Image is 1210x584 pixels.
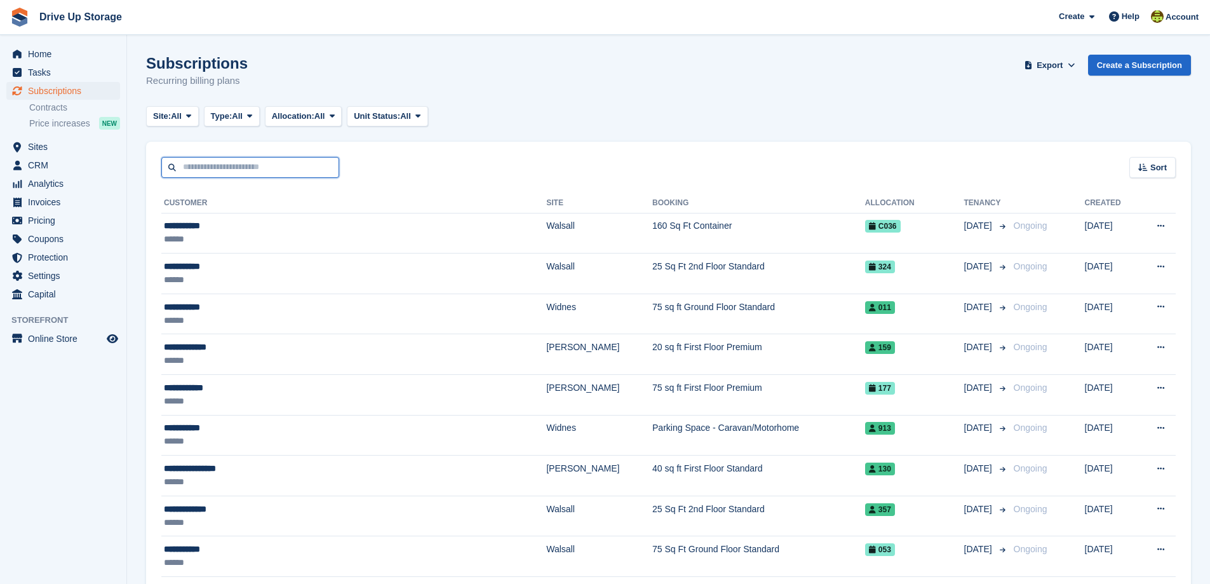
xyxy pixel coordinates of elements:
[1014,221,1047,231] span: Ongoing
[546,536,652,577] td: Walsall
[652,213,865,254] td: 160 Sq Ft Container
[28,330,104,348] span: Online Store
[1014,504,1047,514] span: Ongoing
[105,331,120,346] a: Preview store
[314,110,325,123] span: All
[28,156,104,174] span: CRM
[865,261,895,273] span: 324
[28,212,104,229] span: Pricing
[865,463,895,475] span: 130
[28,45,104,63] span: Home
[652,294,865,334] td: 75 sq ft Ground Floor Standard
[265,106,342,127] button: Allocation: All
[28,82,104,100] span: Subscriptions
[400,110,411,123] span: All
[652,415,865,456] td: Parking Space - Caravan/Motorhome
[1014,463,1047,473] span: Ongoing
[865,220,901,233] span: C036
[171,110,182,123] span: All
[1014,342,1047,352] span: Ongoing
[1014,383,1047,393] span: Ongoing
[1151,10,1164,23] img: Lindsay Dawes
[1166,11,1199,24] span: Account
[652,334,865,375] td: 20 sq ft First Floor Premium
[964,219,995,233] span: [DATE]
[1014,302,1047,312] span: Ongoing
[865,301,895,314] span: 011
[964,543,995,556] span: [DATE]
[6,285,120,303] a: menu
[652,456,865,496] td: 40 sq ft First Floor Standard
[546,294,652,334] td: Widnes
[546,254,652,294] td: Walsall
[1088,55,1191,76] a: Create a Subscription
[146,55,248,72] h1: Subscriptions
[865,341,895,354] span: 159
[1059,10,1084,23] span: Create
[865,503,895,516] span: 357
[964,193,1009,214] th: Tenancy
[6,330,120,348] a: menu
[161,193,546,214] th: Customer
[1122,10,1139,23] span: Help
[1037,59,1063,72] span: Export
[272,110,314,123] span: Allocation:
[6,64,120,81] a: menu
[865,543,895,556] span: 053
[11,314,126,327] span: Storefront
[1014,261,1047,271] span: Ongoing
[1085,193,1138,214] th: Created
[1150,161,1167,174] span: Sort
[146,106,199,127] button: Site: All
[34,6,127,27] a: Drive Up Storage
[6,45,120,63] a: menu
[865,193,964,214] th: Allocation
[1085,536,1138,577] td: [DATE]
[354,110,400,123] span: Unit Status:
[6,193,120,211] a: menu
[964,260,995,273] span: [DATE]
[652,254,865,294] td: 25 Sq Ft 2nd Floor Standard
[211,110,232,123] span: Type:
[1085,415,1138,456] td: [DATE]
[28,64,104,81] span: Tasks
[29,118,90,130] span: Price increases
[10,8,29,27] img: stora-icon-8386f47178a22dfd0bd8f6a31ec36ba5ce8667c1dd55bd0f319d3a0aa187defe.svg
[204,106,260,127] button: Type: All
[1085,334,1138,375] td: [DATE]
[6,175,120,193] a: menu
[652,536,865,577] td: 75 Sq Ft Ground Floor Standard
[964,462,995,475] span: [DATE]
[652,375,865,416] td: 75 sq ft First Floor Premium
[6,82,120,100] a: menu
[546,213,652,254] td: Walsall
[964,503,995,516] span: [DATE]
[865,422,895,435] span: 913
[964,381,995,395] span: [DATE]
[28,175,104,193] span: Analytics
[29,102,120,114] a: Contracts
[6,212,120,229] a: menu
[546,456,652,496] td: [PERSON_NAME]
[652,193,865,214] th: Booking
[964,301,995,314] span: [DATE]
[546,334,652,375] td: [PERSON_NAME]
[1085,213,1138,254] td: [DATE]
[6,138,120,156] a: menu
[29,116,120,130] a: Price increases NEW
[1014,423,1047,433] span: Ongoing
[153,110,171,123] span: Site:
[6,248,120,266] a: menu
[546,193,652,214] th: Site
[99,117,120,130] div: NEW
[1085,294,1138,334] td: [DATE]
[28,267,104,285] span: Settings
[28,285,104,303] span: Capital
[652,496,865,536] td: 25 Sq Ft 2nd Floor Standard
[964,421,995,435] span: [DATE]
[546,375,652,416] td: [PERSON_NAME]
[1085,496,1138,536] td: [DATE]
[865,382,895,395] span: 177
[146,74,248,88] p: Recurring billing plans
[28,193,104,211] span: Invoices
